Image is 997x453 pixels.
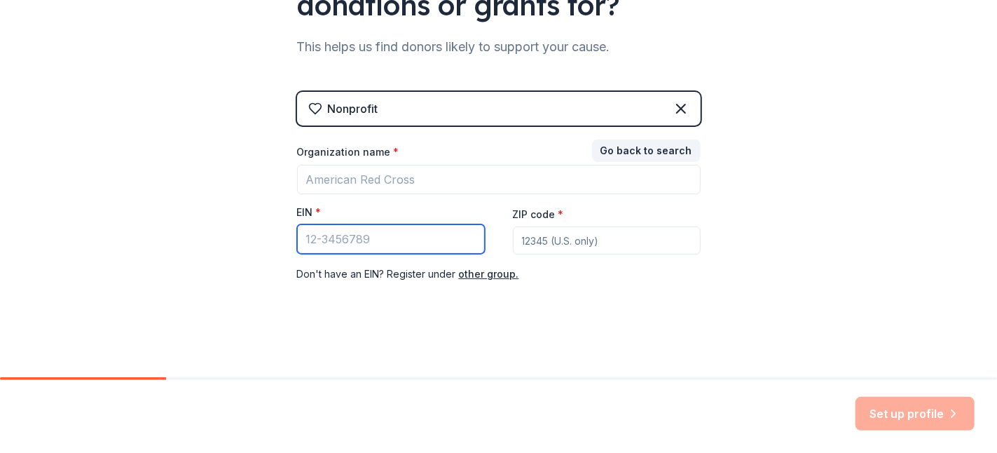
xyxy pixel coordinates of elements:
input: 12345 (U.S. only) [513,226,701,255]
input: American Red Cross [297,165,701,194]
label: EIN [297,205,322,219]
input: 12-3456789 [297,224,485,254]
button: Go back to search [592,140,701,162]
button: other group. [459,266,519,283]
div: Nonprofit [328,100,378,117]
label: Organization name [297,145,399,159]
div: Don ' t have an EIN? Register under [297,266,701,283]
label: ZIP code [513,208,564,222]
div: This helps us find donors likely to support your cause. [297,36,701,58]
